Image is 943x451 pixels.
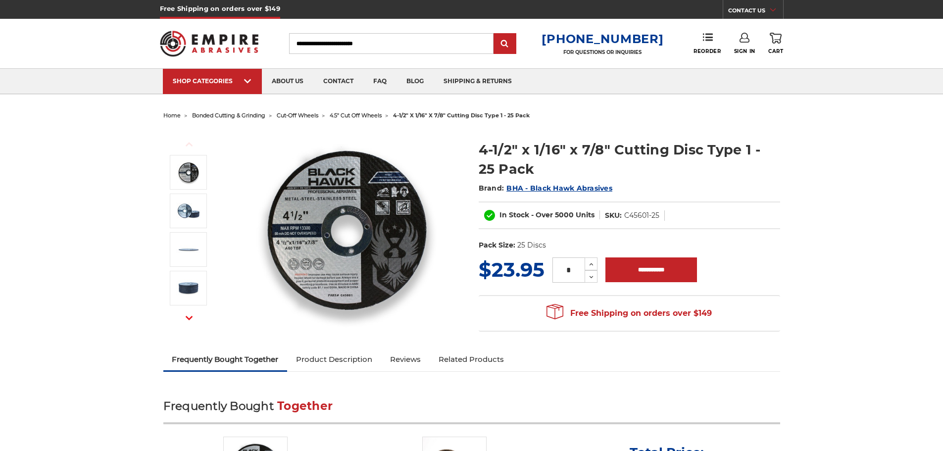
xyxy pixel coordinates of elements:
a: 4.5" cut off wheels [330,112,382,119]
span: Frequently Bought [163,399,274,413]
h1: 4-1/2" x 1/16" x 7/8" Cutting Disc Type 1 - 25 Pack [479,140,780,179]
div: SHOP CATEGORIES [173,77,252,85]
a: shipping & returns [434,69,522,94]
span: Free Shipping on orders over $149 [546,303,712,323]
a: about us [262,69,313,94]
a: bonded cutting & grinding [192,112,265,119]
a: CONTACT US [728,5,783,19]
img: Long lasting Metal cutting disc, 4.5 inch diameter [176,237,201,262]
dt: SKU: [605,210,622,221]
a: Reviews [381,349,430,370]
img: Empire Abrasives [160,24,259,63]
a: home [163,112,181,119]
a: faq [363,69,397,94]
span: Units [576,210,595,219]
img: 4-1/2" x 1/16" x 7/8" Cutting Disc Type 1 - 25 Pack [248,130,446,328]
span: Together [277,399,333,413]
a: cut-off wheels [277,112,318,119]
span: In Stock [499,210,529,219]
span: - Over [531,210,553,219]
img: 4-1/2" x .06" x 7/8" Cut off wheels [176,199,201,223]
button: Previous [177,134,201,155]
a: Related Products [430,349,513,370]
span: Sign In [734,48,755,54]
span: 5000 [555,210,574,219]
dt: Pack Size: [479,240,515,251]
a: [PHONE_NUMBER] [542,32,663,46]
a: contact [313,69,363,94]
dd: C45601-25 [624,210,659,221]
span: Reorder [694,48,721,54]
dd: 25 Discs [517,240,546,251]
span: Cart [768,48,783,54]
a: Reorder [694,33,721,54]
span: $23.95 [479,257,545,282]
button: Next [177,307,201,329]
a: Product Description [287,349,381,370]
a: blog [397,69,434,94]
span: 4-1/2" x 1/16" x 7/8" cutting disc type 1 - 25 pack [393,112,530,119]
a: Frequently Bought Together [163,349,288,370]
input: Submit [495,34,515,54]
img: 4-1/2" x 7/8" Cut-off wheels [176,276,201,301]
a: Cart [768,33,783,54]
img: 4-1/2" x 1/16" x 7/8" Cutting Disc Type 1 - 25 Pack [176,160,201,185]
a: BHA - Black Hawk Abrasives [506,184,612,193]
span: Brand: [479,184,504,193]
p: FOR QUESTIONS OR INQUIRIES [542,49,663,55]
